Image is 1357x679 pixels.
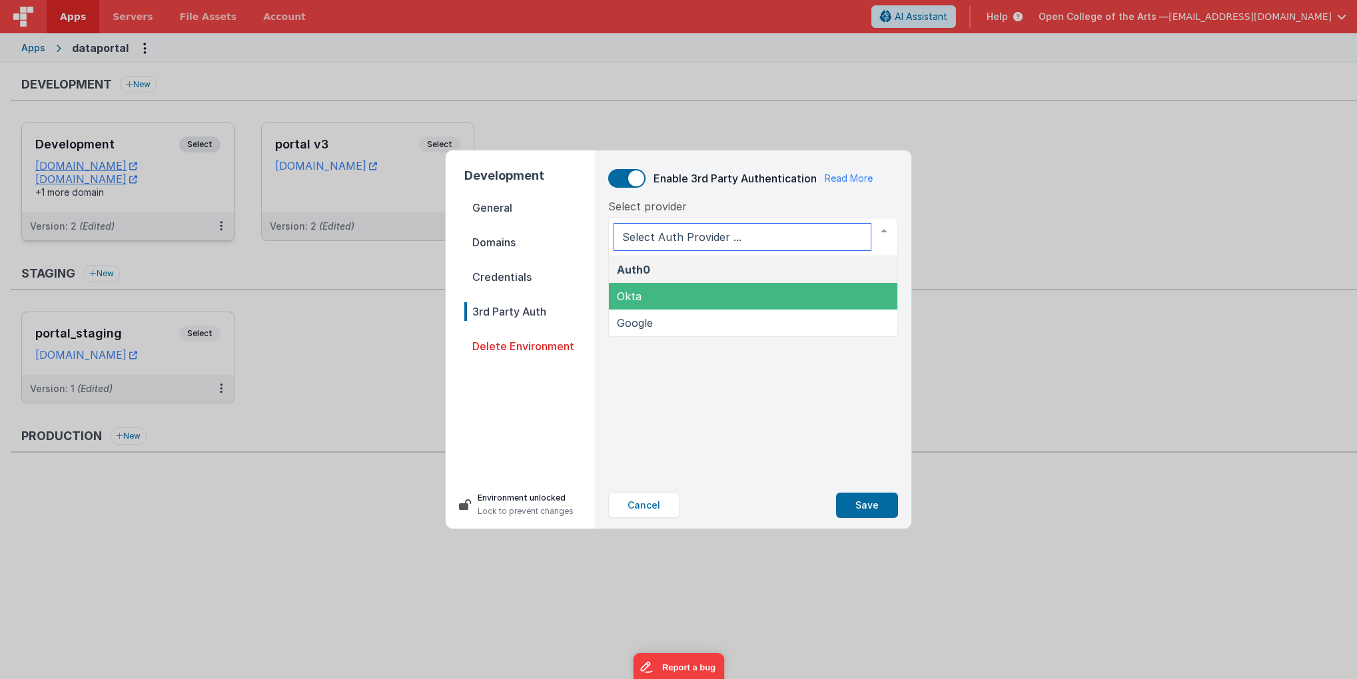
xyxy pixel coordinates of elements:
p: Environment unlocked [478,491,574,505]
span: Select provider [608,198,687,214]
a: Read More [825,172,873,185]
span: Enable 3rd Party Authentication [654,172,817,185]
span: 3rd Party Auth [464,302,595,321]
span: General [464,198,595,217]
span: Credentials [464,268,595,286]
span: Auth0 [617,263,650,276]
span: Okta [617,290,642,303]
input: Select Auth Provider ... [614,224,871,250]
p: Lock to prevent changes [478,505,574,518]
span: Delete Environment [464,337,595,355]
button: Save [836,493,898,518]
h2: Development [464,166,595,185]
span: Domains [464,233,595,252]
span: Google [617,316,653,330]
button: Cancel [608,493,679,518]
